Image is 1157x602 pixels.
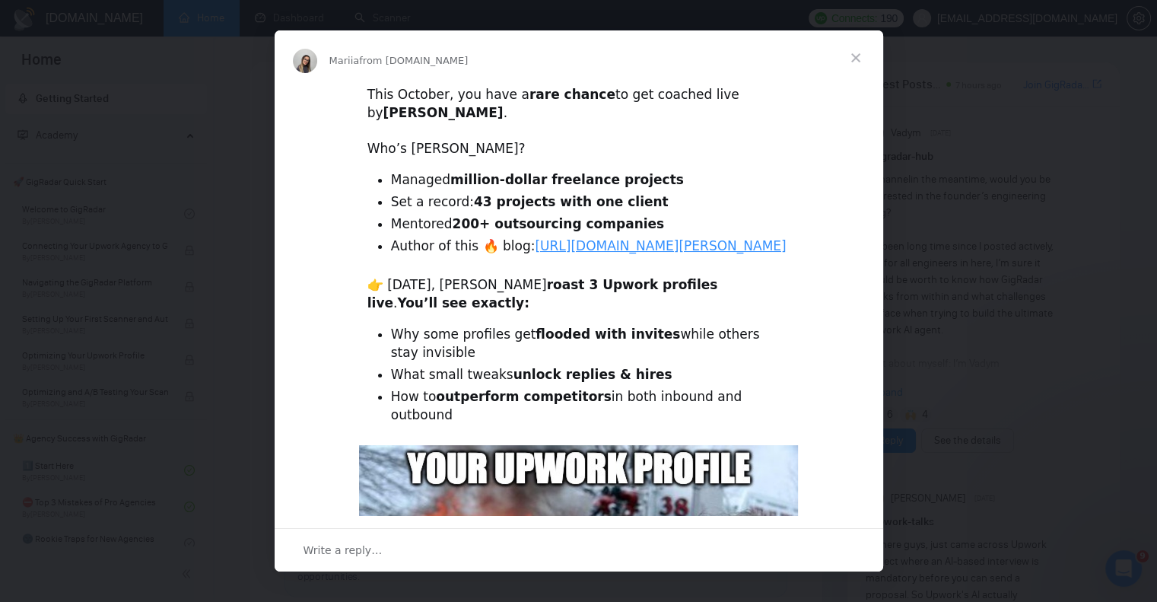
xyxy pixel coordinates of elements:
b: million-dollar freelance projects [450,172,684,187]
span: Close [828,30,883,85]
li: Mentored [391,215,790,234]
b: roast 3 Upwork profiles live [367,277,718,311]
b: outperform competitors [436,389,612,404]
li: Managed [391,171,790,190]
div: This October, you have a to get coached live by . ​ Who’s [PERSON_NAME]? [367,86,790,158]
li: Author of this 🔥 blog: [391,237,790,256]
li: How to in both inbound and outbound [391,388,790,425]
img: Profile image for Mariia [293,49,317,73]
b: [PERSON_NAME] [383,105,504,120]
li: Why some profiles get while others stay invisible [391,326,790,362]
b: You’ll see exactly: [397,295,529,311]
span: Mariia [329,55,360,66]
b: 200+ outsourcing companies [453,216,665,231]
span: from [DOMAIN_NAME] [359,55,468,66]
b: flooded with invites [536,326,680,342]
b: rare chance [529,87,615,102]
li: What small tweaks [391,366,790,384]
li: Set a record: [391,193,790,212]
b: 43 projects with one client [474,194,669,209]
div: Open conversation and reply [275,528,883,572]
b: unlock replies & hires [513,367,672,382]
div: 👉 [DATE], [PERSON_NAME] . [367,276,790,313]
span: Write a reply… [304,540,383,560]
a: [URL][DOMAIN_NAME][PERSON_NAME] [535,238,786,253]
